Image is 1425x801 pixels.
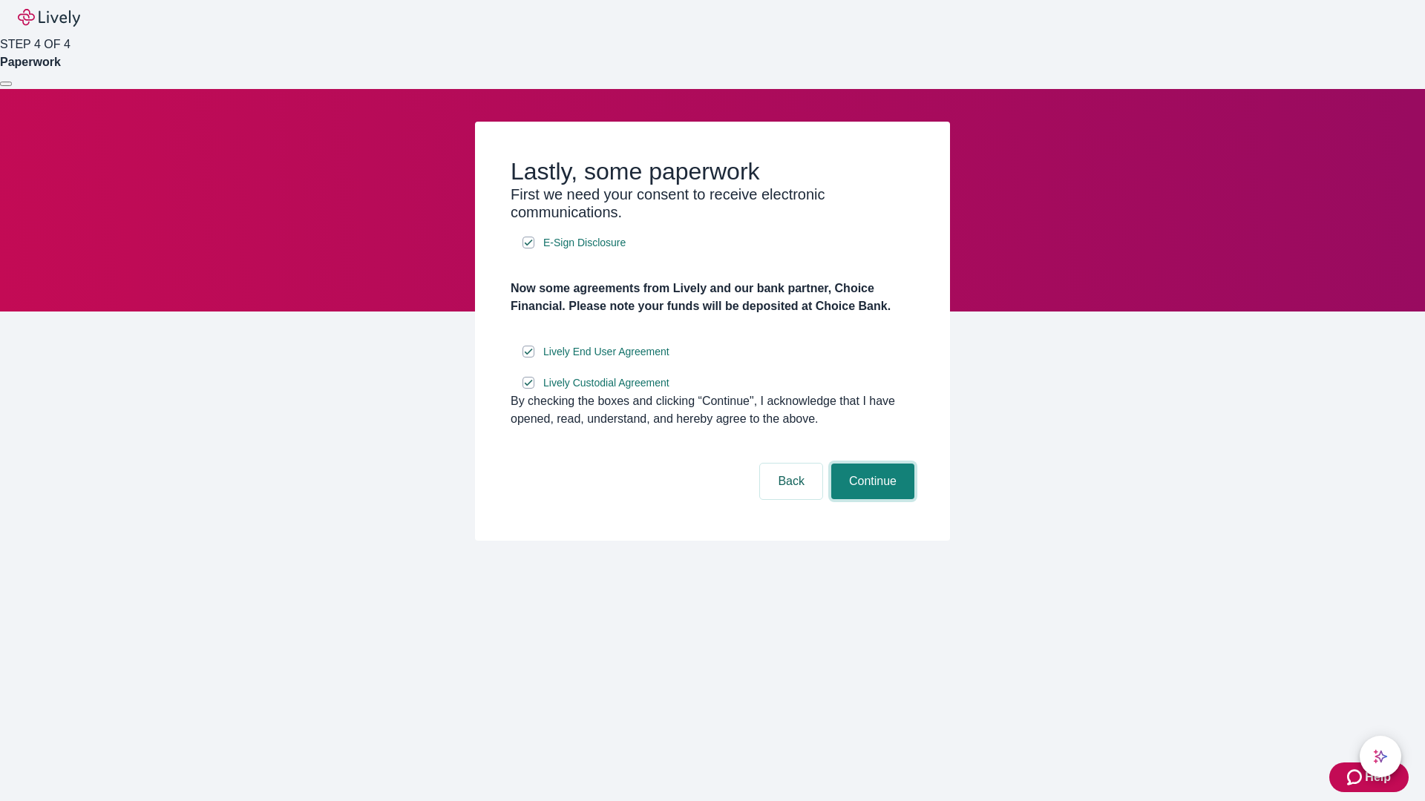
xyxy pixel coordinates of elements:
[511,157,914,185] h2: Lastly, some paperwork
[831,464,914,499] button: Continue
[760,464,822,499] button: Back
[1347,768,1365,786] svg: Zendesk support icon
[543,344,669,360] span: Lively End User Agreement
[543,375,669,391] span: Lively Custodial Agreement
[1360,736,1401,777] button: chat
[1373,749,1388,764] svg: Lively AI Assistant
[18,9,80,27] img: Lively
[511,392,914,428] div: By checking the boxes and clicking “Continue", I acknowledge that I have opened, read, understand...
[540,343,672,361] a: e-sign disclosure document
[511,280,914,315] h4: Now some agreements from Lively and our bank partner, Choice Financial. Please note your funds wi...
[1365,768,1391,786] span: Help
[540,374,672,392] a: e-sign disclosure document
[1329,762,1409,792] button: Zendesk support iconHelp
[540,234,629,252] a: e-sign disclosure document
[543,235,626,251] span: E-Sign Disclosure
[511,185,914,221] h3: First we need your consent to receive electronic communications.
